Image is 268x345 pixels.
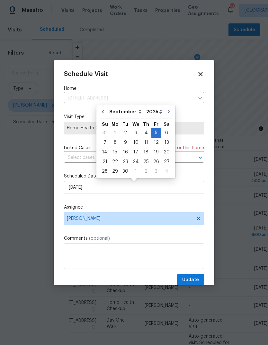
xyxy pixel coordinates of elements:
div: 6 [161,128,172,137]
div: 9 [120,138,130,147]
input: M/D/YYYY [64,181,204,194]
div: 20 [161,148,172,157]
div: Thu Sep 04 2025 [141,128,151,138]
div: Sun Sep 28 2025 [100,167,110,176]
div: 19 [151,148,161,157]
div: 25 [141,157,151,166]
input: Enter in an address [64,93,194,103]
div: 14 [100,148,110,157]
div: 31 [100,128,110,137]
div: 2 [141,167,151,176]
label: Assignee [64,204,204,211]
div: Sat Sep 06 2025 [161,128,172,138]
div: 13 [161,138,172,147]
div: Sun Sep 14 2025 [100,147,110,157]
span: Linked Cases [64,145,92,151]
div: 8 [110,138,120,147]
div: Sun Aug 31 2025 [100,128,110,138]
abbr: Sunday [102,122,108,126]
div: Sat Sep 20 2025 [161,147,172,157]
div: 1 [130,167,141,176]
div: Mon Sep 29 2025 [110,167,120,176]
div: 26 [151,157,161,166]
abbr: Friday [154,122,158,126]
div: Thu Sep 25 2025 [141,157,151,167]
div: 27 [161,157,172,166]
div: Thu Oct 02 2025 [141,167,151,176]
div: 24 [130,157,141,166]
select: Month [108,107,145,116]
label: Comments [64,235,204,242]
div: Fri Sep 19 2025 [151,147,161,157]
div: 21 [100,157,110,166]
div: 7 [100,138,110,147]
abbr: Thursday [143,122,149,126]
div: Sat Oct 04 2025 [161,167,172,176]
span: Schedule Visit [64,71,108,77]
span: [PERSON_NAME] [67,216,193,221]
div: 16 [120,148,130,157]
div: Mon Sep 22 2025 [110,157,120,167]
span: (optional) [89,236,110,241]
span: Home Health Checkup [67,125,201,131]
label: Scheduled Date [64,173,204,179]
div: 5 [151,128,161,137]
label: Visit Type [64,114,204,120]
abbr: Tuesday [122,122,128,126]
div: Wed Sep 03 2025 [130,128,141,138]
div: 3 [151,167,161,176]
abbr: Monday [112,122,119,126]
div: 10 [130,138,141,147]
div: Thu Sep 18 2025 [141,147,151,157]
div: Tue Sep 09 2025 [120,138,130,147]
button: Open [196,153,205,162]
button: Go to previous month [98,105,108,118]
div: Fri Oct 03 2025 [151,167,161,176]
div: Wed Sep 24 2025 [130,157,141,167]
div: 29 [110,167,120,176]
div: 28 [100,167,110,176]
div: Sun Sep 07 2025 [100,138,110,147]
div: Wed Sep 17 2025 [130,147,141,157]
div: Tue Sep 30 2025 [120,167,130,176]
select: Year [145,107,164,116]
div: Sun Sep 21 2025 [100,157,110,167]
div: Wed Oct 01 2025 [130,167,141,176]
div: 1 [110,128,120,137]
div: 17 [130,148,141,157]
button: Update [177,274,204,286]
span: Close [197,71,204,78]
input: Select cases [64,153,186,163]
div: Fri Sep 05 2025 [151,128,161,138]
div: Wed Sep 10 2025 [130,138,141,147]
div: Sat Sep 27 2025 [161,157,172,167]
span: Update [182,276,199,284]
div: Mon Sep 15 2025 [110,147,120,157]
div: Fri Sep 26 2025 [151,157,161,167]
abbr: Saturday [164,122,170,126]
div: 23 [120,157,130,166]
label: Home [64,85,204,92]
abbr: Wednesday [132,122,139,126]
div: Mon Sep 01 2025 [110,128,120,138]
div: 3 [130,128,141,137]
div: Sat Sep 13 2025 [161,138,172,147]
div: Tue Sep 02 2025 [120,128,130,138]
div: 11 [141,138,151,147]
div: Tue Sep 23 2025 [120,157,130,167]
div: 18 [141,148,151,157]
div: Mon Sep 08 2025 [110,138,120,147]
button: Go to next month [164,105,174,118]
div: Thu Sep 11 2025 [141,138,151,147]
div: 2 [120,128,130,137]
div: 30 [120,167,130,176]
div: Tue Sep 16 2025 [120,147,130,157]
div: 4 [141,128,151,137]
div: Fri Sep 12 2025 [151,138,161,147]
div: 15 [110,148,120,157]
div: 22 [110,157,120,166]
div: 12 [151,138,161,147]
div: 4 [161,167,172,176]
